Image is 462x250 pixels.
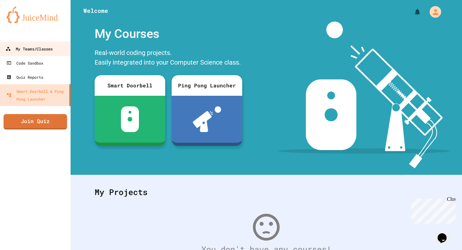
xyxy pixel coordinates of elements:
[423,4,443,19] div: My Account
[88,180,444,205] div: My Projects
[91,22,245,46] div: My Courses
[409,196,456,224] iframe: chat widget
[278,22,450,168] img: banner-image-my-projects.png
[95,75,165,96] div: Smart Doorbell
[435,224,456,244] iframe: chat widget
[91,46,245,70] div: Real-world coding projects. Easily integrated into your Computer Science class.
[5,45,53,53] div: My Teams/Classes
[3,3,44,41] div: Chat with us now!Close
[4,114,67,129] a: Join Quiz
[6,87,67,103] div: Smart Doorbell & Ping Pong Launcher
[6,59,43,67] div: Code Sandbox
[193,106,221,132] img: ppl-with-ball.png
[402,6,423,17] div: My Notifications
[6,73,43,81] div: Quiz Reports
[121,106,139,132] img: sdb-white.svg
[172,75,242,96] div: Ping Pong Launcher
[6,6,64,23] img: logo-orange.svg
